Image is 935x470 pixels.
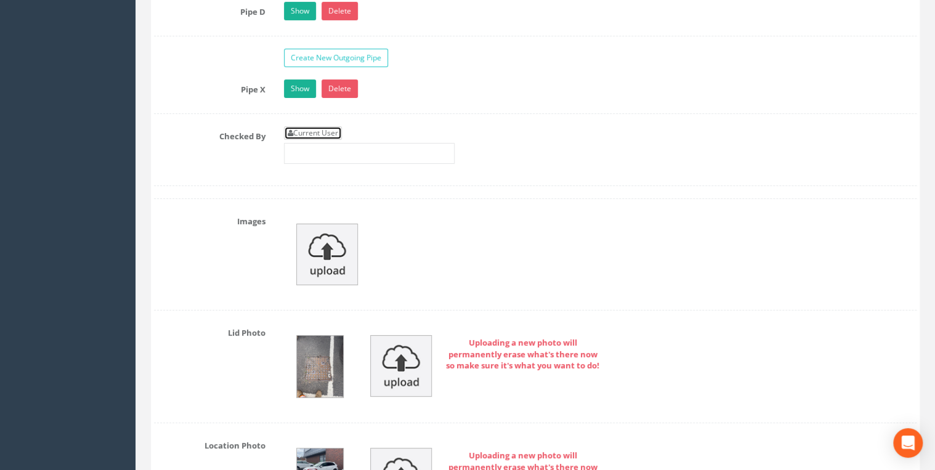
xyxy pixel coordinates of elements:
a: Create New Outgoing Pipe [284,49,388,67]
a: Show [284,79,316,98]
img: upload_icon.png [370,335,432,397]
label: Location Photo [145,436,275,452]
div: Open Intercom Messenger [893,428,923,458]
a: Current User [284,126,342,140]
img: upload_icon.png [296,224,358,285]
label: Pipe D [145,2,275,18]
label: Lid Photo [145,323,275,339]
a: Delete [322,79,358,98]
label: Checked By [145,126,275,142]
strong: Uploading a new photo will permanently erase what's there now so make sure it's what you want to do! [446,337,599,371]
a: Show [284,2,316,20]
a: Delete [322,2,358,20]
label: Images [145,211,275,227]
img: 37736595-3580-35ed-2403-90acc4ad4a6f_e73dafbd-fc5b-d5c7-c8ae-b312b97cf264.jpg [297,336,343,397]
label: Pipe X [145,79,275,95]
